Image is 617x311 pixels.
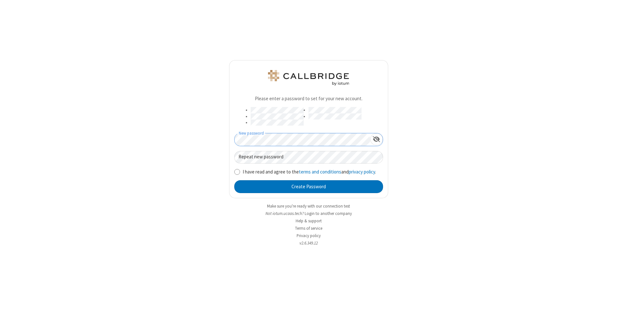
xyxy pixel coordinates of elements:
button: Create Password [234,180,383,193]
a: Privacy policy [297,233,321,238]
img: iotum.​ucaas.​tech [267,70,350,85]
a: Terms of service [295,226,322,231]
a: terms and conditions [299,169,341,175]
button: Login to another company [305,210,352,217]
div: Show password [370,133,383,145]
label: I have read and agree to the and . [243,168,383,176]
input: Repeat new password [234,151,383,164]
a: Help & support [296,218,322,224]
input: New password [235,133,370,146]
div: Please enter a password to set for your new account. [232,95,385,102]
a: privacy policy [349,169,375,175]
iframe: Chat [601,294,612,307]
a: Make sure you're ready with our connection test [267,203,350,209]
li: Not iotum.​ucaas.​tech? [229,210,388,217]
li: v2.6.349.12 [229,240,388,246]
